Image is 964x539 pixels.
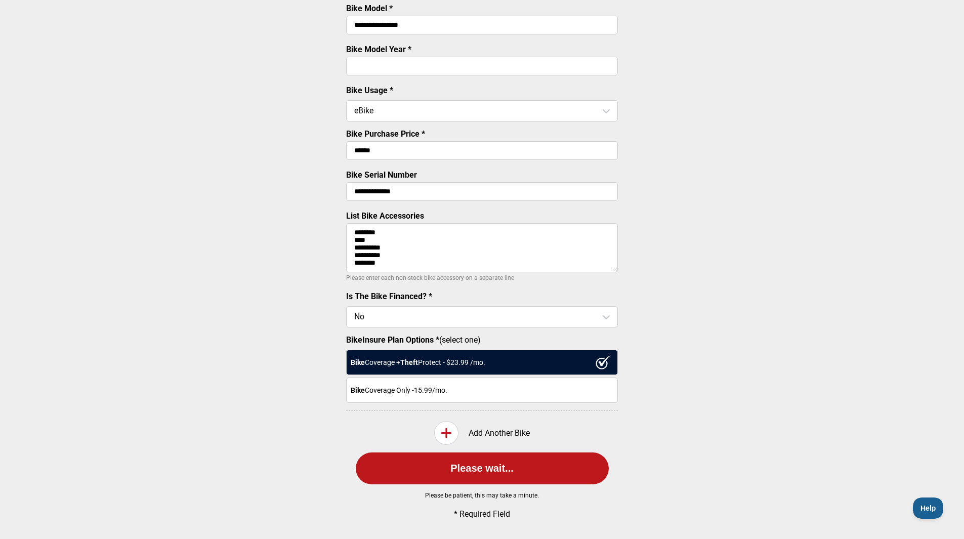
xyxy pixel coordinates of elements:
[356,452,609,484] button: Please wait...
[346,335,439,345] strong: BikeInsure Plan Options *
[346,4,393,13] label: Bike Model *
[913,497,944,519] iframe: Toggle Customer Support
[400,358,418,366] strong: Theft
[346,211,424,221] label: List Bike Accessories
[346,45,411,54] label: Bike Model Year *
[346,421,618,445] div: Add Another Bike
[363,509,601,519] p: * Required Field
[596,355,611,369] img: ux1sgP1Haf775SAghJI38DyDlYP+32lKFAAAAAElFTkSuQmCC
[346,272,618,284] p: Please enter each non-stock bike accessory on a separate line
[346,350,618,375] div: Coverage + Protect - $ 23.99 /mo.
[351,358,365,366] strong: Bike
[346,170,417,180] label: Bike Serial Number
[346,86,393,95] label: Bike Usage *
[346,335,618,345] label: (select one)
[351,386,365,394] strong: Bike
[346,129,425,139] label: Bike Purchase Price *
[346,292,432,301] label: Is The Bike Financed? *
[330,492,634,499] p: Please be patient, this may take a minute.
[346,378,618,403] div: Coverage Only - 15.99 /mo.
